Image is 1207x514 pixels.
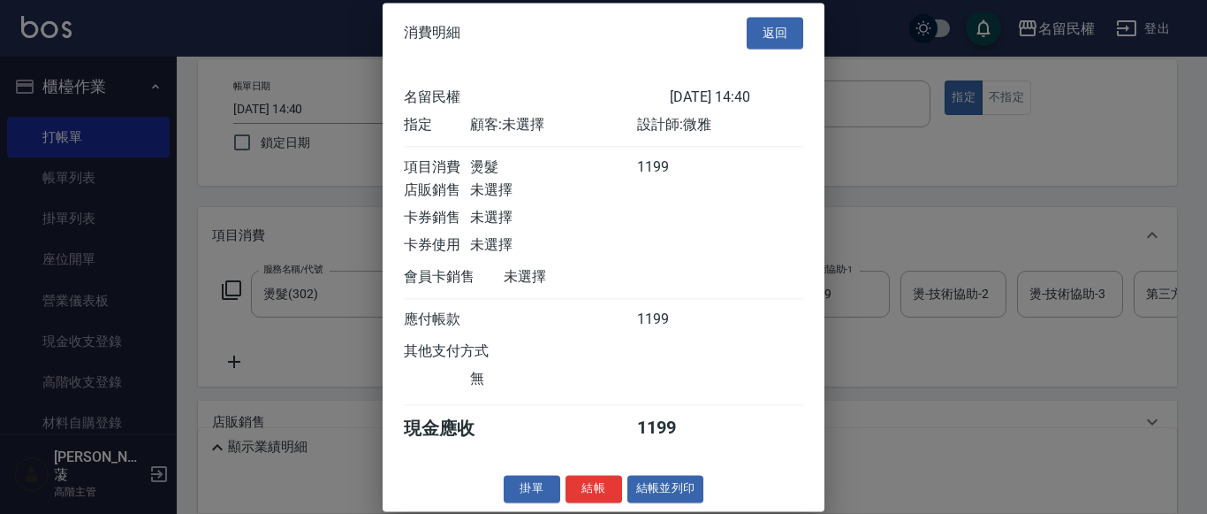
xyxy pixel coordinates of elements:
div: 未選擇 [470,236,636,255]
button: 掛單 [504,475,560,502]
div: 1199 [637,311,703,329]
div: 未選擇 [504,268,670,287]
div: 1199 [637,158,703,177]
div: 燙髮 [470,158,636,177]
div: 項目消費 [404,158,470,177]
div: 未選擇 [470,181,636,200]
div: 指定 [404,116,470,134]
div: 會員卡銷售 [404,268,504,287]
div: 顧客: 未選擇 [470,116,636,134]
div: 名留民權 [404,88,670,107]
button: 結帳 [566,475,622,502]
div: 應付帳款 [404,311,470,329]
div: 未選擇 [470,209,636,227]
div: 卡券銷售 [404,209,470,227]
div: 設計師: 微雅 [637,116,803,134]
span: 消費明細 [404,24,460,42]
div: [DATE] 14:40 [670,88,803,107]
div: 1199 [637,417,703,441]
div: 店販銷售 [404,181,470,200]
div: 現金應收 [404,417,504,441]
button: 結帳並列印 [627,475,704,502]
button: 返回 [747,17,803,50]
div: 其他支付方式 [404,342,537,361]
div: 卡券使用 [404,236,470,255]
div: 無 [470,370,636,388]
